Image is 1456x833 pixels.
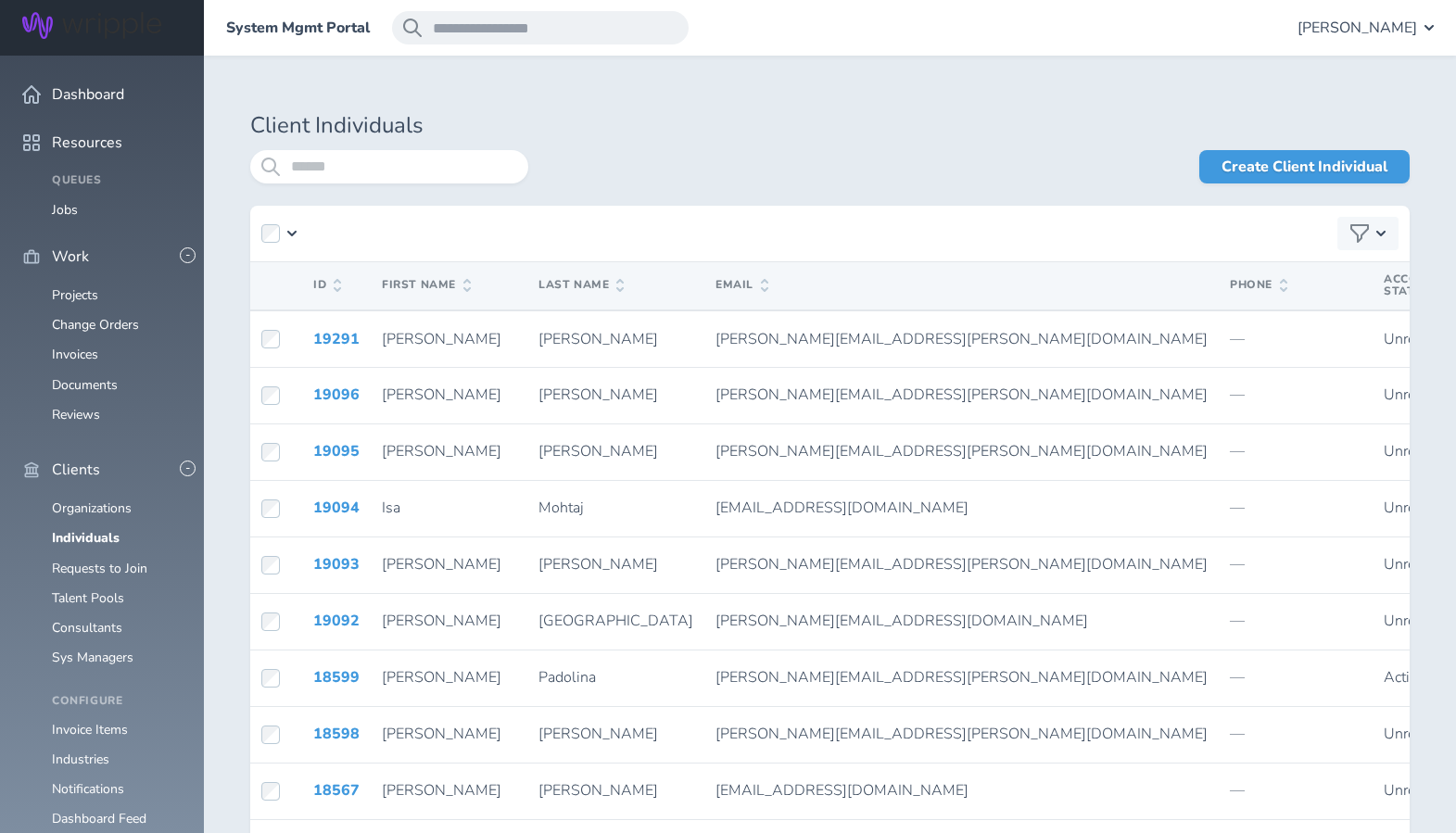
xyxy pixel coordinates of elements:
span: [PERSON_NAME] [382,329,501,349]
a: 19094 [313,498,360,518]
span: [PERSON_NAME] [382,724,501,744]
span: [PERSON_NAME] [382,780,501,801]
a: Dashboard Feed [52,810,146,827]
span: [PERSON_NAME][EMAIL_ADDRESS][PERSON_NAME][DOMAIN_NAME] [715,667,1208,688]
img: Wripple [22,12,161,39]
a: Invoice Items [52,721,128,738]
span: Dashboard [52,86,124,103]
span: [PERSON_NAME] [1298,19,1417,36]
span: First Name [382,279,471,292]
p: — [1230,331,1361,347]
a: Notifications [52,780,124,798]
a: Projects [52,286,98,304]
span: Clients [52,461,100,478]
span: [EMAIL_ADDRESS][DOMAIN_NAME] [715,498,969,518]
a: Create Client Individual [1199,150,1410,183]
a: 19093 [313,554,360,574]
span: [PERSON_NAME] [382,385,501,405]
span: ID [313,279,341,292]
a: 18598 [313,724,360,744]
a: 19291 [313,329,360,349]
span: [PERSON_NAME] [538,441,658,461]
a: 19096 [313,385,360,405]
span: [PERSON_NAME] [538,385,658,405]
span: [PERSON_NAME] [538,554,658,574]
a: Requests to Join [52,560,147,577]
span: Isa [382,498,400,518]
span: Last Name [538,279,624,292]
span: [PERSON_NAME][EMAIL_ADDRESS][PERSON_NAME][DOMAIN_NAME] [715,385,1208,405]
p: — [1230,612,1361,629]
a: 19092 [313,611,360,631]
span: [PERSON_NAME][EMAIL_ADDRESS][PERSON_NAME][DOMAIN_NAME] [715,724,1208,744]
span: [EMAIL_ADDRESS][DOMAIN_NAME] [715,780,969,801]
a: Change Orders [52,316,139,334]
span: [PERSON_NAME][EMAIL_ADDRESS][PERSON_NAME][DOMAIN_NAME] [715,554,1208,574]
a: Consultants [52,619,122,637]
a: Individuals [52,529,120,547]
span: [PERSON_NAME] [538,724,658,744]
a: Invoices [52,346,98,363]
a: Jobs [52,201,78,219]
span: Active [1384,667,1424,688]
h4: Configure [52,695,182,708]
h4: Queues [52,174,182,187]
a: 18567 [313,780,360,801]
span: [PERSON_NAME] [382,441,501,461]
button: [PERSON_NAME] [1298,11,1434,44]
a: 19095 [313,441,360,461]
p: — [1230,782,1361,799]
p: — [1230,443,1361,460]
p: — [1230,499,1361,516]
a: Sys Managers [52,649,133,666]
span: [PERSON_NAME][EMAIL_ADDRESS][PERSON_NAME][DOMAIN_NAME] [715,441,1208,461]
span: [GEOGRAPHIC_DATA] [538,611,693,631]
span: [PERSON_NAME] [382,667,501,688]
a: Reviews [52,406,100,423]
span: Account Status [1384,271,1444,299]
button: - [180,247,196,263]
span: Resources [52,134,122,151]
span: Work [52,248,89,265]
a: System Mgmt Portal [226,19,370,36]
a: Documents [52,376,118,394]
a: Industries [52,751,109,768]
span: [PERSON_NAME] [382,554,501,574]
p: — [1230,556,1361,573]
p: — [1230,386,1361,403]
p: — [1230,726,1361,742]
span: [PERSON_NAME] [538,329,658,349]
button: - [180,461,196,476]
a: Talent Pools [52,589,124,607]
h1: Client Individuals [250,113,1410,139]
a: Organizations [52,499,132,517]
p: — [1230,669,1361,686]
a: 18599 [313,667,360,688]
span: Padolina [538,667,596,688]
span: Phone [1230,279,1287,292]
span: Email [715,279,768,292]
span: Mohtaj [538,498,584,518]
span: [PERSON_NAME] [538,780,658,801]
span: [PERSON_NAME][EMAIL_ADDRESS][DOMAIN_NAME] [715,611,1088,631]
span: [PERSON_NAME][EMAIL_ADDRESS][PERSON_NAME][DOMAIN_NAME] [715,329,1208,349]
span: [PERSON_NAME] [382,611,501,631]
